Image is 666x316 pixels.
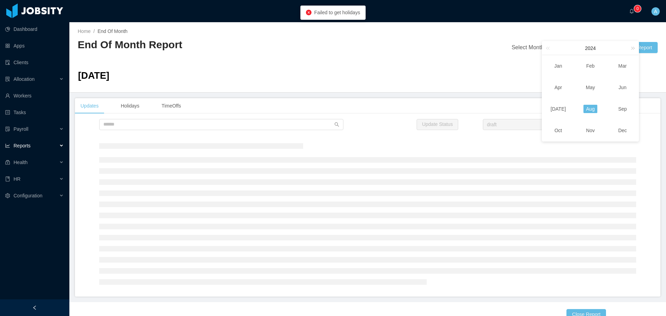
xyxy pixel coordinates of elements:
td: Sep [606,98,639,120]
i: icon: medicine-box [5,160,10,165]
td: Apr [542,77,574,98]
span: Payroll [14,126,28,132]
i: icon: file-protect [5,127,10,131]
span: Health [14,160,27,165]
div: TimeOffs [156,98,187,114]
td: Aug [574,98,607,120]
a: Last year (Control + left) [545,41,554,55]
a: Apr [552,83,565,92]
a: icon: profileTasks [5,105,64,119]
td: Jan [542,55,574,77]
td: Jun [606,77,639,98]
td: Oct [542,120,574,141]
a: Next year (Control + right) [627,41,636,55]
i: icon: book [5,177,10,181]
span: A [654,7,657,16]
span: Configuration [14,193,42,198]
a: icon: appstoreApps [5,39,64,53]
sup: 0 [634,5,641,12]
i: icon: close-circle [306,10,311,15]
a: Jun [616,83,629,92]
a: Home [78,28,91,34]
a: Jan [552,62,565,70]
a: icon: userWorkers [5,89,64,103]
td: Feb [574,55,607,77]
a: May [583,83,598,92]
a: Aug [583,105,598,113]
a: Feb [583,62,597,70]
td: Dec [606,120,639,141]
span: / [93,28,95,34]
div: Updates [75,98,104,114]
span: Allocation [14,76,35,82]
i: icon: bell [629,9,634,14]
a: Mar [616,62,630,70]
span: HR [14,176,20,182]
a: 2024 [584,41,596,55]
td: Mar [606,55,639,77]
a: Dec [615,126,630,135]
td: Nov [574,120,607,141]
i: icon: line-chart [5,143,10,148]
a: Nov [583,126,598,135]
div: draft [487,119,497,130]
div: Holidays [115,98,145,114]
a: icon: pie-chartDashboard [5,22,64,36]
i: icon: solution [5,77,10,82]
a: icon: auditClients [5,55,64,69]
h2: End Of Month Report [78,38,368,52]
span: Reports [14,143,31,148]
a: Sep [615,105,630,113]
a: Oct [552,126,565,135]
i: icon: setting [5,193,10,198]
i: icon: search [334,122,339,127]
span: Select Month [512,44,544,50]
span: Failed to get holidays [314,10,360,15]
a: [DATE] [548,105,569,113]
span: End Of Month [97,28,127,34]
td: Jul [542,98,574,120]
button: Update Status [417,119,459,130]
span: 2024 [585,45,596,51]
td: May [574,77,607,98]
span: [DATE] [78,70,109,81]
